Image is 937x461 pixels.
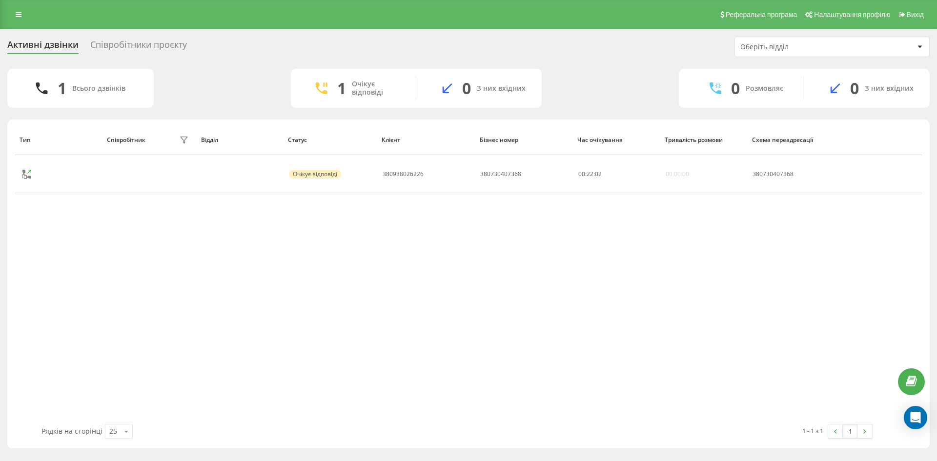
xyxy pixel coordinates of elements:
[740,43,857,51] div: Оберіть відділ
[577,137,655,143] div: Час очікування
[850,79,859,98] div: 0
[352,80,401,97] div: Очікує відповіді
[383,171,424,178] div: 380938026226
[337,79,346,98] div: 1
[666,171,689,178] div: 00:00:00
[587,170,593,178] span: 22
[665,137,743,143] div: Тривалість розмови
[753,171,829,178] div: 380730407368
[201,137,279,143] div: Відділ
[382,137,470,143] div: Клієнт
[7,40,79,55] div: Активні дзвінки
[72,84,125,93] div: Всього дзвінків
[726,11,797,19] span: Реферальна програма
[907,11,924,19] span: Вихід
[731,79,740,98] div: 0
[752,137,830,143] div: Схема переадресації
[843,424,857,438] a: 1
[595,170,602,178] span: 02
[480,171,521,178] div: 380730407368
[578,170,585,178] span: 00
[41,426,102,436] span: Рядків на сторінці
[814,11,890,19] span: Налаштування профілю
[289,170,341,179] div: Очікує відповіді
[746,84,783,93] div: Розмовляє
[109,426,117,436] div: 25
[865,84,914,93] div: З них вхідних
[802,426,823,436] div: 1 - 1 з 1
[578,171,602,178] div: : :
[107,137,145,143] div: Співробітник
[462,79,471,98] div: 0
[58,79,66,98] div: 1
[477,84,526,93] div: З них вхідних
[288,137,372,143] div: Статус
[90,40,187,55] div: Співробітники проєкту
[20,137,98,143] div: Тип
[904,406,927,429] div: Open Intercom Messenger
[480,137,569,143] div: Бізнес номер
